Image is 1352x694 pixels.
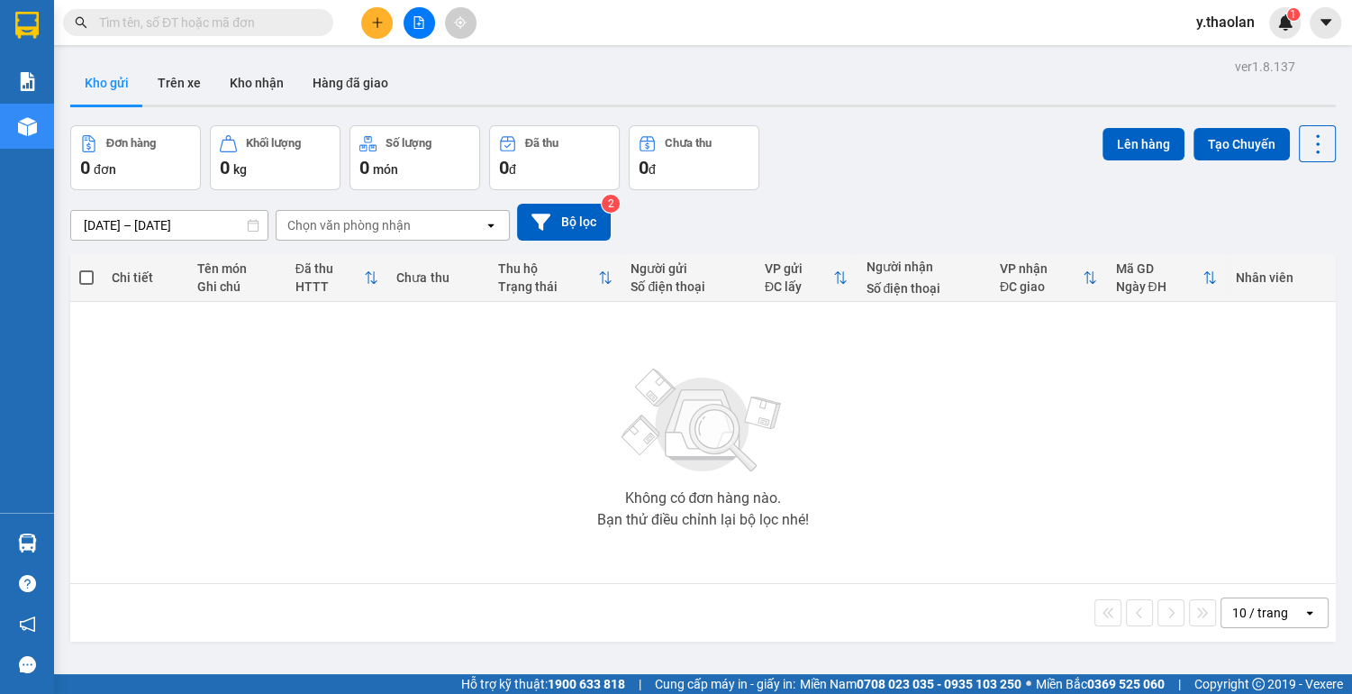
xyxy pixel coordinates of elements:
[112,270,179,285] div: Chi tiết
[197,261,277,276] div: Tên món
[15,12,39,39] img: logo-vxr
[71,211,268,240] input: Select a date range.
[484,218,498,233] svg: open
[1302,606,1317,620] svg: open
[765,279,834,294] div: ĐC lấy
[857,677,1021,691] strong: 0708 023 035 - 0935 103 250
[70,125,201,190] button: Đơn hàng0đơn
[756,254,857,302] th: Toggle SortBy
[1000,261,1084,276] div: VP nhận
[106,137,156,150] div: Đơn hàng
[665,137,712,150] div: Chưa thu
[800,674,1021,694] span: Miền Nam
[1287,8,1300,21] sup: 1
[413,16,425,29] span: file-add
[396,270,480,285] div: Chưa thu
[18,72,37,91] img: solution-icon
[629,125,759,190] button: Chưa thu0đ
[1182,11,1269,33] span: y.thaolan
[1036,674,1165,694] span: Miền Bắc
[1193,128,1290,160] button: Tạo Chuyến
[295,261,365,276] div: Đã thu
[498,279,598,294] div: Trạng thái
[75,16,87,29] span: search
[246,137,301,150] div: Khối lượng
[404,7,435,39] button: file-add
[454,16,467,29] span: aim
[866,260,981,274] div: Người nhận
[525,137,558,150] div: Đã thu
[602,195,620,213] sup: 2
[1178,674,1181,694] span: |
[295,279,365,294] div: HTTT
[70,61,143,105] button: Kho gửi
[1026,680,1031,688] span: ⚪️
[1115,279,1202,294] div: Ngày ĐH
[1235,270,1326,285] div: Nhân viên
[19,616,36,633] span: notification
[499,157,509,178] span: 0
[866,281,981,296] div: Số điện thoại
[445,7,476,39] button: aim
[287,216,411,234] div: Chọn văn phòng nhận
[509,162,516,177] span: đ
[210,125,340,190] button: Khối lượng0kg
[1252,678,1265,690] span: copyright
[612,358,793,484] img: svg+xml;base64,PHN2ZyBjbGFzcz0ibGlzdC1wbHVnX19zdmciIHhtbG5zPSJodHRwOi8vd3d3LnczLm9yZy8yMDAwL3N2Zy...
[461,674,625,694] span: Hỗ trợ kỹ thuật:
[359,157,369,178] span: 0
[80,157,90,178] span: 0
[220,157,230,178] span: 0
[1310,7,1341,39] button: caret-down
[215,61,298,105] button: Kho nhận
[371,16,384,29] span: plus
[386,137,431,150] div: Số lượng
[94,162,116,177] span: đơn
[597,513,809,527] div: Bạn thử điều chỉnh lại bộ lọc nhé!
[1106,254,1226,302] th: Toggle SortBy
[19,656,36,673] span: message
[1318,14,1334,31] span: caret-down
[361,7,393,39] button: plus
[548,677,625,691] strong: 1900 633 818
[286,254,388,302] th: Toggle SortBy
[1290,8,1296,21] span: 1
[298,61,403,105] button: Hàng đã giao
[517,204,611,241] button: Bộ lọc
[1087,677,1165,691] strong: 0369 525 060
[991,254,1107,302] th: Toggle SortBy
[639,157,649,178] span: 0
[655,674,795,694] span: Cung cấp máy in - giấy in:
[373,162,398,177] span: món
[631,279,746,294] div: Số điện thoại
[1235,57,1295,77] div: ver 1.8.137
[99,13,312,32] input: Tìm tên, số ĐT hoặc mã đơn
[498,261,598,276] div: Thu hộ
[197,279,277,294] div: Ghi chú
[18,117,37,136] img: warehouse-icon
[765,261,834,276] div: VP gửi
[639,674,641,694] span: |
[649,162,656,177] span: đ
[489,125,620,190] button: Đã thu0đ
[143,61,215,105] button: Trên xe
[349,125,480,190] button: Số lượng0món
[1277,14,1293,31] img: icon-new-feature
[489,254,622,302] th: Toggle SortBy
[18,534,37,552] img: warehouse-icon
[631,261,746,276] div: Người gửi
[19,575,36,592] span: question-circle
[624,491,781,506] div: Không có đơn hàng nào.
[1232,604,1288,622] div: 10 / trang
[1115,261,1202,276] div: Mã GD
[1102,128,1184,160] button: Lên hàng
[233,162,247,177] span: kg
[1000,279,1084,294] div: ĐC giao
